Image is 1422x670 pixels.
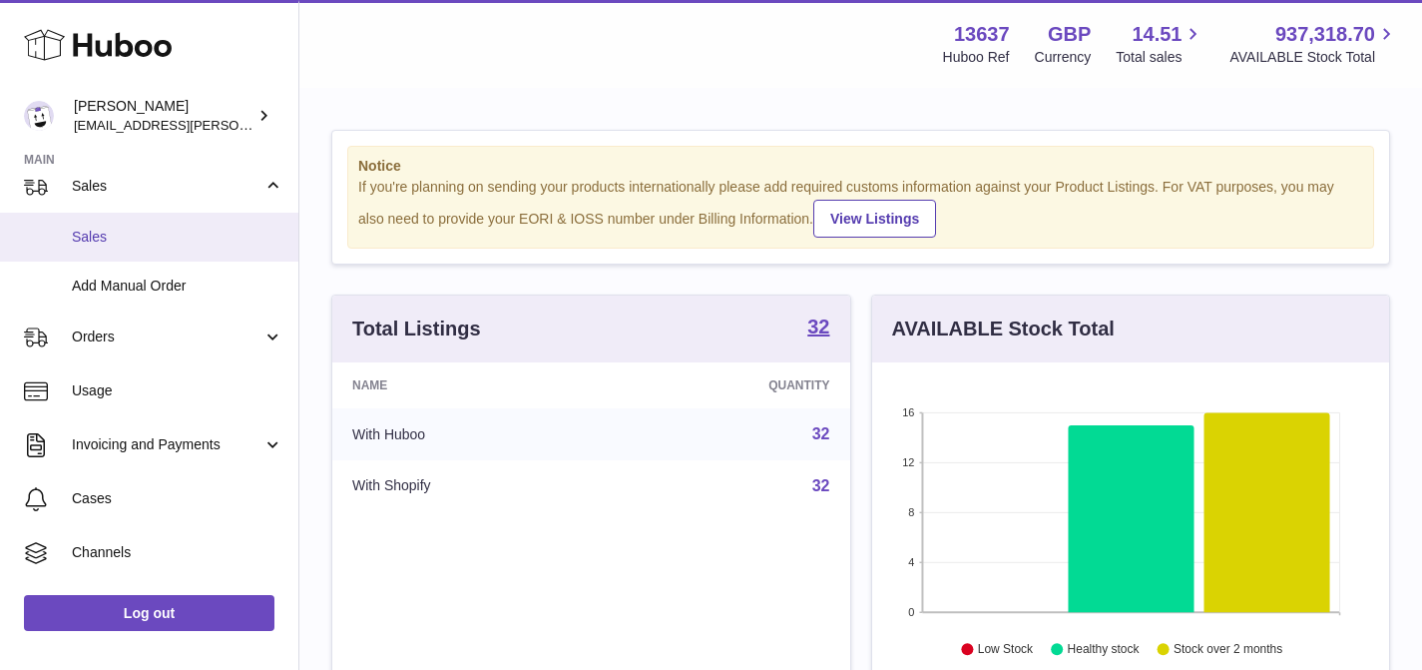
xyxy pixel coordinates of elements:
a: 32 [812,477,830,494]
div: Currency [1035,48,1092,67]
td: With Huboo [332,408,612,460]
span: Invoicing and Payments [72,435,262,454]
img: jonny@ledda.co [24,101,54,131]
text: 4 [908,556,914,568]
span: Channels [72,543,283,562]
text: 0 [908,606,914,618]
a: 14.51 Total sales [1116,21,1204,67]
text: Healthy stock [1067,642,1140,656]
text: 8 [908,506,914,518]
div: Huboo Ref [943,48,1010,67]
span: Add Manual Order [72,277,283,296]
th: Quantity [612,362,850,408]
span: 14.51 [1132,21,1182,48]
h3: AVAILABLE Stock Total [892,316,1115,342]
text: Low Stock [977,642,1033,656]
text: Stock over 2 months [1174,642,1282,656]
strong: Notice [358,157,1363,176]
a: View Listings [813,200,936,238]
span: Sales [72,228,283,247]
a: 32 [812,425,830,442]
span: AVAILABLE Stock Total [1229,48,1398,67]
strong: 32 [807,317,829,336]
span: Sales [72,177,262,196]
a: Log out [24,595,274,631]
span: Cases [72,489,283,508]
text: 16 [902,406,914,418]
div: If you're planning on sending your products internationally please add required customs informati... [358,178,1363,238]
td: With Shopify [332,460,612,512]
strong: 13637 [954,21,1010,48]
a: 937,318.70 AVAILABLE Stock Total [1229,21,1398,67]
a: 32 [807,317,829,340]
h3: Total Listings [352,316,481,342]
th: Name [332,362,612,408]
span: Orders [72,328,262,346]
span: Total sales [1116,48,1204,67]
div: [PERSON_NAME] [74,97,253,135]
span: Usage [72,381,283,400]
span: 937,318.70 [1275,21,1375,48]
text: 12 [902,456,914,468]
strong: GBP [1048,21,1091,48]
span: [EMAIL_ADDRESS][PERSON_NAME][DOMAIN_NAME] [74,117,400,133]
